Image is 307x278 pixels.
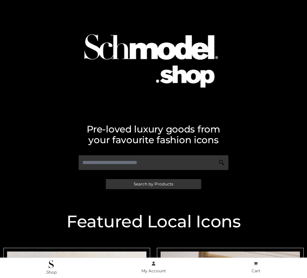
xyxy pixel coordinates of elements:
[134,182,173,186] span: Search by Products
[106,179,201,189] a: Search by Products
[252,268,260,273] span: Cart
[49,260,54,268] img: .Shop
[218,159,225,166] img: Search Icon
[102,260,205,275] a: My Account
[205,260,307,275] a: Cart
[141,268,166,273] span: My Account
[45,270,57,275] span: .Shop
[3,124,304,145] h2: Pre-loved luxury goods from your favourite fashion icons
